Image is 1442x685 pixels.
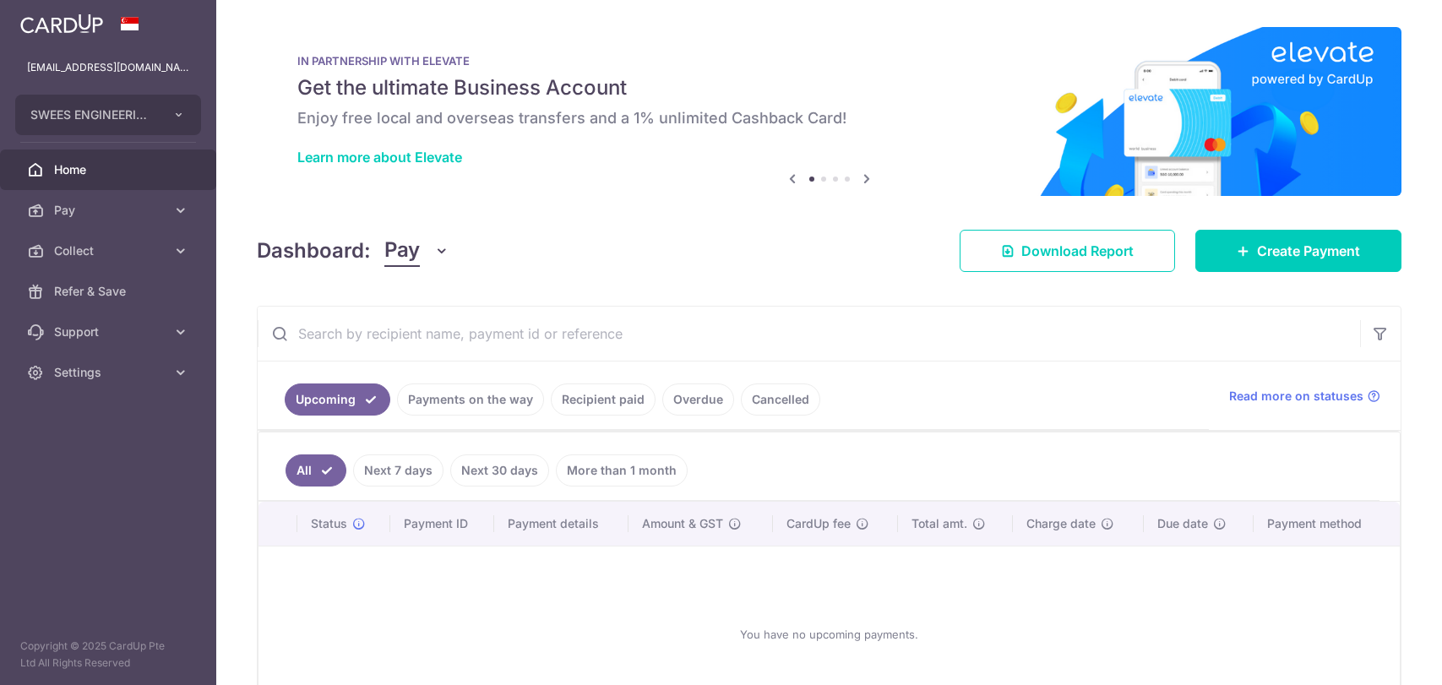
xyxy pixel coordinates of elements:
[27,59,189,76] p: [EMAIL_ADDRESS][DOMAIN_NAME]
[1157,515,1208,532] span: Due date
[556,454,688,487] a: More than 1 month
[662,383,734,416] a: Overdue
[494,502,628,546] th: Payment details
[397,383,544,416] a: Payments on the way
[642,515,723,532] span: Amount & GST
[960,230,1175,272] a: Download Report
[15,95,201,135] button: SWEES ENGINEERING CO (PTE.) LTD.
[384,235,420,267] span: Pay
[390,502,494,546] th: Payment ID
[741,383,820,416] a: Cancelled
[450,454,549,487] a: Next 30 days
[1026,515,1096,532] span: Charge date
[551,383,656,416] a: Recipient paid
[1195,230,1401,272] a: Create Payment
[54,364,166,381] span: Settings
[1257,241,1360,261] span: Create Payment
[30,106,155,123] span: SWEES ENGINEERING CO (PTE.) LTD.
[285,383,390,416] a: Upcoming
[353,454,443,487] a: Next 7 days
[1229,388,1380,405] a: Read more on statuses
[257,236,371,266] h4: Dashboard:
[54,242,166,259] span: Collect
[311,515,347,532] span: Status
[54,283,166,300] span: Refer & Save
[911,515,967,532] span: Total amt.
[297,54,1361,68] p: IN PARTNERSHIP WITH ELEVATE
[286,454,346,487] a: All
[257,27,1401,196] img: Renovation banner
[786,515,851,532] span: CardUp fee
[1229,388,1363,405] span: Read more on statuses
[54,323,166,340] span: Support
[297,108,1361,128] h6: Enjoy free local and overseas transfers and a 1% unlimited Cashback Card!
[54,202,166,219] span: Pay
[297,149,462,166] a: Learn more about Elevate
[54,161,166,178] span: Home
[384,235,449,267] button: Pay
[20,14,103,34] img: CardUp
[297,74,1361,101] h5: Get the ultimate Business Account
[1021,241,1134,261] span: Download Report
[258,307,1360,361] input: Search by recipient name, payment id or reference
[1254,502,1400,546] th: Payment method
[1334,634,1425,677] iframe: Opens a widget where you can find more information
